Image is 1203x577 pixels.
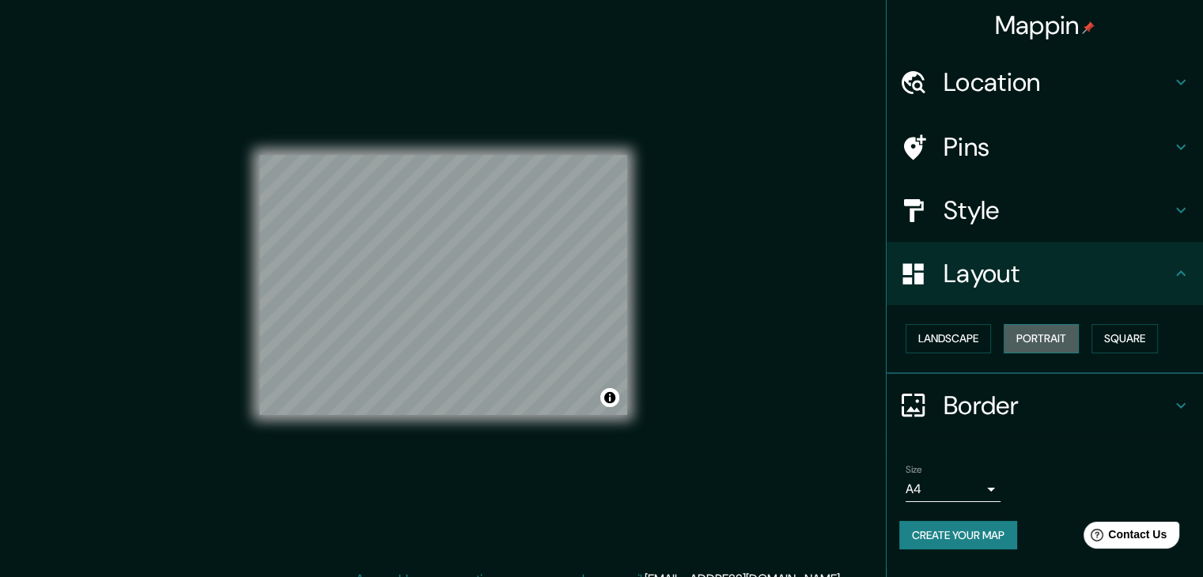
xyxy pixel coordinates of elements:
[944,390,1171,421] h4: Border
[944,66,1171,98] h4: Location
[944,131,1171,163] h4: Pins
[906,462,922,476] label: Size
[906,324,991,353] button: Landscape
[944,258,1171,289] h4: Layout
[887,242,1203,305] div: Layout
[1004,324,1079,353] button: Portrait
[259,155,627,415] canvas: Map
[944,194,1171,226] h4: Style
[995,9,1095,41] h4: Mappin
[906,477,1001,502] div: A4
[887,51,1203,114] div: Location
[1062,515,1186,560] iframe: Help widget launcher
[1091,324,1158,353] button: Square
[887,115,1203,179] div: Pins
[899,521,1017,550] button: Create your map
[1082,21,1095,34] img: pin-icon.png
[600,388,619,407] button: Toggle attribution
[887,374,1203,437] div: Border
[887,179,1203,242] div: Style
